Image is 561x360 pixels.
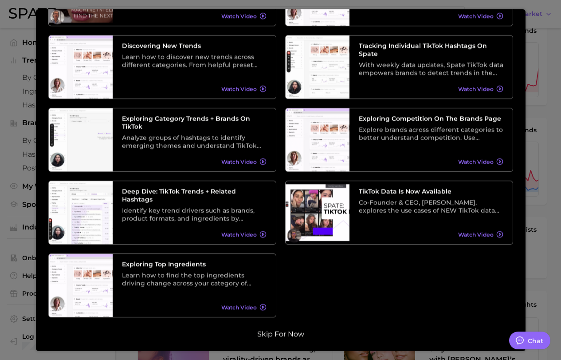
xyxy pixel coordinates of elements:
span: Watch Video [221,231,257,237]
span: Watch Video [221,158,257,165]
h3: Exploring Category Trends + Brands on TikTok [122,115,267,131]
span: Watch Video [221,304,257,310]
span: Watch Video [458,85,494,92]
h3: Discovering New Trends [122,42,267,50]
a: Exploring Top IngredientsLearn how to find the top ingredients driving change across your categor... [48,253,276,317]
h3: Deep Dive: TikTok Trends + Related Hashtags [122,187,267,203]
a: Deep Dive: TikTok Trends + Related HashtagsIdentify key trend drivers such as brands, product for... [48,181,276,245]
a: TikTok data is now availableCo-Founder & CEO, [PERSON_NAME], explores the use cases of NEW TikTok... [285,181,513,245]
h3: TikTok data is now available [359,187,503,195]
div: Explore brands across different categories to better understand competition. Use different preset... [359,126,503,142]
a: Exploring Competition on the Brands PageExplore brands across different categories to better unde... [285,108,513,172]
span: Watch Video [458,158,494,165]
h3: Tracking Individual TikTok Hashtags on Spate [359,42,503,58]
div: Learn how to discover new trends across different categories. From helpful preset filters to diff... [122,53,267,69]
h3: Exploring Top Ingredients [122,260,267,268]
h3: Exploring Competition on the Brands Page [359,115,503,123]
div: Learn how to find the top ingredients driving change across your category of choice. From broad c... [122,271,267,287]
span: Watch Video [458,231,494,237]
div: With weekly data updates, Spate TikTok data empowers brands to detect trends in the earliest stag... [359,61,503,77]
span: Watch Video [221,12,257,19]
a: Exploring Category Trends + Brands on TikTokAnalyze groups of hashtags to identify emerging theme... [48,108,276,172]
span: Watch Video [221,85,257,92]
button: Skip for now [255,330,307,339]
span: Watch Video [458,12,494,19]
div: Analyze groups of hashtags to identify emerging themes and understand TikTok trends at a higher l... [122,134,267,150]
div: Identify key trend drivers such as brands, product formats, and ingredients by leveraging a categ... [122,206,267,222]
a: Tracking Individual TikTok Hashtags on SpateWith weekly data updates, Spate TikTok data empowers ... [285,35,513,99]
div: Co-Founder & CEO, [PERSON_NAME], explores the use cases of NEW TikTok data and its relationship w... [359,198,503,214]
a: Discovering New TrendsLearn how to discover new trends across different categories. From helpful ... [48,35,276,99]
